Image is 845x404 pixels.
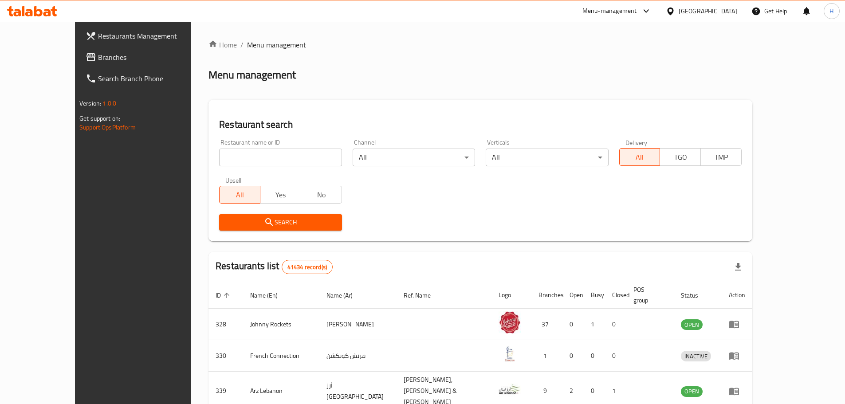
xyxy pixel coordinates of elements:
span: POS group [633,284,663,306]
span: Restaurants Management [98,31,209,41]
span: Search [226,217,334,228]
span: All [623,151,657,164]
div: Total records count [282,260,333,274]
td: [PERSON_NAME] [319,309,397,340]
span: Version: [79,98,101,109]
span: H [829,6,833,16]
a: Home [208,39,237,50]
span: No [305,188,338,201]
span: All [223,188,257,201]
button: All [619,148,660,166]
li: / [240,39,244,50]
td: 0 [562,309,584,340]
span: Yes [264,188,298,201]
button: All [219,186,260,204]
th: Closed [605,282,626,309]
img: Arz Lebanon [499,378,521,400]
th: Branches [531,282,562,309]
span: OPEN [681,386,703,396]
span: ID [216,290,232,301]
a: Restaurants Management [79,25,216,47]
span: Search Branch Phone [98,73,209,84]
span: Get support on: [79,113,120,124]
th: Open [562,282,584,309]
div: All [353,149,475,166]
div: All [486,149,608,166]
img: Johnny Rockets [499,311,521,333]
span: Branches [98,52,209,63]
button: TGO [660,148,701,166]
span: 1.0.0 [102,98,116,109]
button: No [301,186,342,204]
a: Support.OpsPlatform [79,122,136,133]
td: 0 [562,340,584,372]
button: Yes [260,186,301,204]
label: Upsell [225,177,242,183]
span: INACTIVE [681,351,711,361]
div: [GEOGRAPHIC_DATA] [679,6,737,16]
span: Status [681,290,710,301]
td: 1 [531,340,562,372]
button: TMP [700,148,742,166]
span: TMP [704,151,738,164]
h2: Restaurant search [219,118,742,131]
td: 330 [208,340,243,372]
div: Menu-management [582,6,637,16]
div: Menu [729,319,745,329]
span: OPEN [681,320,703,330]
span: Ref. Name [404,290,442,301]
h2: Restaurants list [216,259,333,274]
th: Action [722,282,752,309]
td: 0 [605,340,626,372]
a: Branches [79,47,216,68]
td: 1 [584,309,605,340]
span: Menu management [247,39,306,50]
div: OPEN [681,319,703,330]
h2: Menu management [208,68,296,82]
td: 328 [208,309,243,340]
input: Search for restaurant name or ID.. [219,149,342,166]
td: 37 [531,309,562,340]
th: Logo [491,282,531,309]
span: Name (Ar) [326,290,364,301]
label: Delivery [625,139,648,145]
a: Search Branch Phone [79,68,216,89]
div: Menu [729,386,745,396]
th: Busy [584,282,605,309]
span: TGO [664,151,697,164]
span: 41434 record(s) [282,263,332,271]
button: Search [219,214,342,231]
td: Johnny Rockets [243,309,319,340]
td: 0 [584,340,605,372]
td: فرنش كونكشن [319,340,397,372]
nav: breadcrumb [208,39,752,50]
img: French Connection [499,343,521,365]
div: Menu [729,350,745,361]
span: Name (En) [250,290,289,301]
td: French Connection [243,340,319,372]
div: Export file [727,256,749,278]
td: 0 [605,309,626,340]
